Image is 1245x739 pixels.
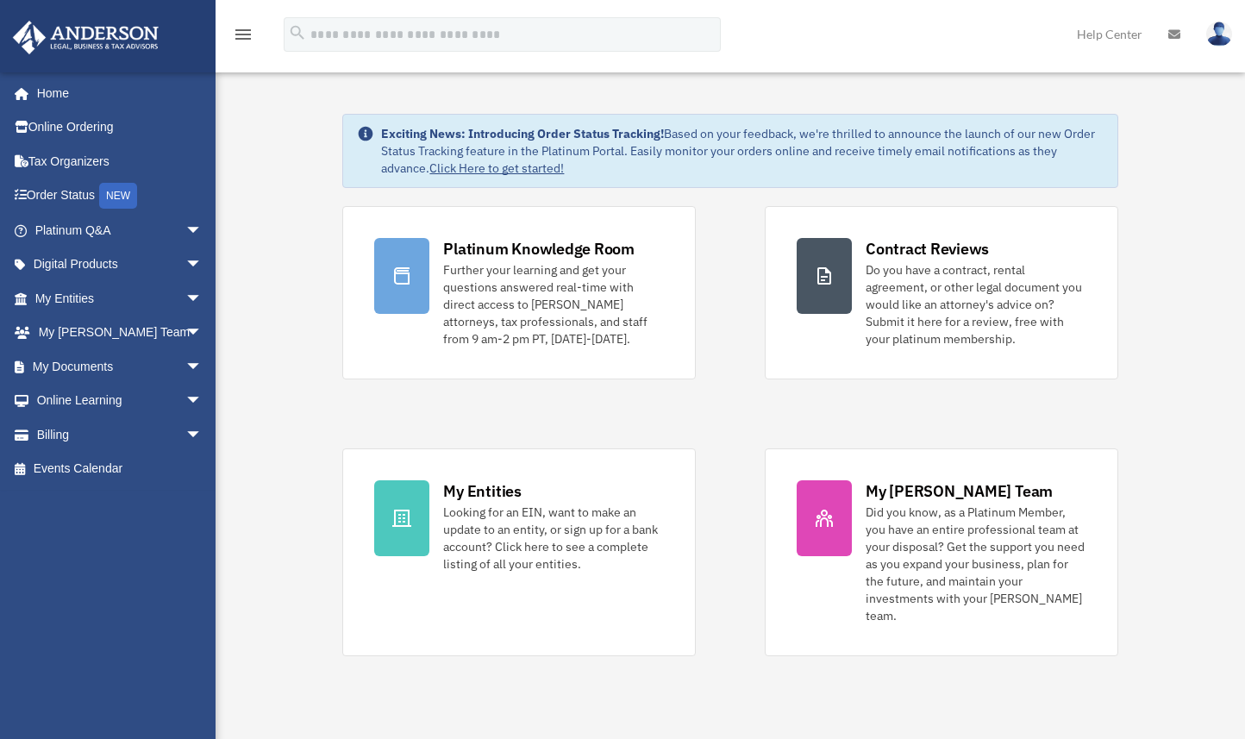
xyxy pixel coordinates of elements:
a: Online Learningarrow_drop_down [12,384,228,418]
a: Tax Organizers [12,144,228,178]
strong: Exciting News: Introducing Order Status Tracking! [381,126,664,141]
a: Click Here to get started! [429,160,564,176]
a: My Entities Looking for an EIN, want to make an update to an entity, or sign up for a bank accoun... [342,448,696,656]
a: Events Calendar [12,452,228,486]
span: arrow_drop_down [185,349,220,385]
div: Contract Reviews [866,238,989,260]
a: Billingarrow_drop_down [12,417,228,452]
a: My [PERSON_NAME] Teamarrow_drop_down [12,316,228,350]
div: NEW [99,183,137,209]
span: arrow_drop_down [185,417,220,453]
a: Digital Productsarrow_drop_down [12,247,228,282]
div: Looking for an EIN, want to make an update to an entity, or sign up for a bank account? Click her... [443,504,664,573]
div: Platinum Knowledge Room [443,238,635,260]
a: Platinum Q&Aarrow_drop_down [12,213,228,247]
i: search [288,23,307,42]
img: Anderson Advisors Platinum Portal [8,21,164,54]
a: Platinum Knowledge Room Further your learning and get your questions answered real-time with dire... [342,206,696,379]
a: Home [12,76,220,110]
span: arrow_drop_down [185,247,220,283]
a: My Entitiesarrow_drop_down [12,281,228,316]
a: Contract Reviews Do you have a contract, rental agreement, or other legal document you would like... [765,206,1118,379]
div: My [PERSON_NAME] Team [866,480,1053,502]
a: menu [233,30,253,45]
div: Do you have a contract, rental agreement, or other legal document you would like an attorney's ad... [866,261,1086,348]
a: Order StatusNEW [12,178,228,214]
a: Online Ordering [12,110,228,145]
span: arrow_drop_down [185,281,220,316]
span: arrow_drop_down [185,316,220,351]
div: Did you know, as a Platinum Member, you have an entire professional team at your disposal? Get th... [866,504,1086,624]
div: Further your learning and get your questions answered real-time with direct access to [PERSON_NAM... [443,261,664,348]
span: arrow_drop_down [185,213,220,248]
div: My Entities [443,480,521,502]
a: My Documentsarrow_drop_down [12,349,228,384]
span: arrow_drop_down [185,384,220,419]
div: Based on your feedback, we're thrilled to announce the launch of our new Order Status Tracking fe... [381,125,1103,177]
i: menu [233,24,253,45]
img: User Pic [1206,22,1232,47]
a: My [PERSON_NAME] Team Did you know, as a Platinum Member, you have an entire professional team at... [765,448,1118,656]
